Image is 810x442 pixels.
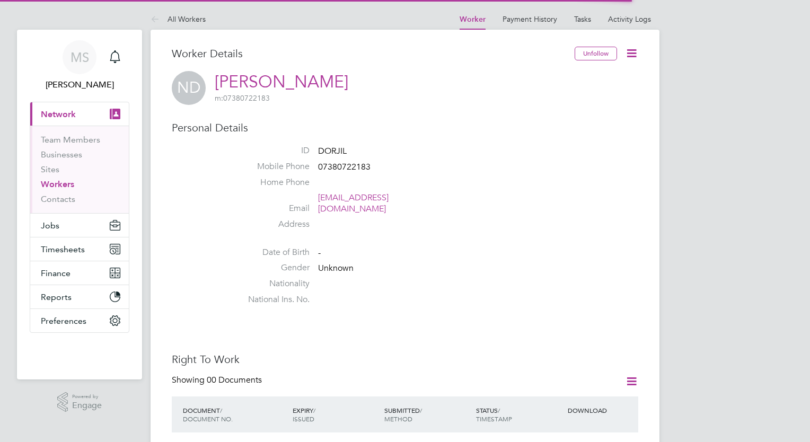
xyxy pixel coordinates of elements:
button: Jobs [30,214,129,237]
span: / [420,406,422,414]
span: Timesheets [41,244,85,254]
div: SUBMITTED [382,401,473,428]
span: Preferences [41,316,86,326]
div: Network [30,126,129,213]
a: Tasks [574,14,591,24]
div: EXPIRY [290,401,382,428]
span: Powered by [72,392,102,401]
span: Jobs [41,220,59,231]
span: 00 Documents [207,375,262,385]
button: Preferences [30,309,129,332]
span: METHOD [384,414,412,423]
label: Date of Birth [235,247,310,258]
label: Gender [235,262,310,273]
span: / [313,406,315,414]
a: Businesses [41,149,82,160]
a: Workers [41,179,74,189]
label: ID [235,145,310,156]
button: Reports [30,285,129,308]
div: STATUS [473,401,565,428]
a: Sites [41,164,59,174]
h3: Personal Details [172,121,638,135]
button: Network [30,102,129,126]
a: Activity Logs [608,14,651,24]
span: Millie Simmons [30,78,129,91]
span: ND [172,71,206,105]
span: Unknown [318,263,354,274]
span: / [498,406,500,414]
span: Finance [41,268,71,278]
span: Engage [72,401,102,410]
span: 07380722183 [215,93,270,103]
label: National Ins. No. [235,294,310,305]
a: Contacts [41,194,75,204]
span: 07380722183 [318,162,371,172]
h3: Worker Details [172,47,575,60]
span: ISSUED [293,414,314,423]
span: - [318,247,321,258]
div: DOCUMENT [180,401,290,428]
label: Email [235,203,310,214]
nav: Main navigation [17,30,142,379]
div: Showing [172,375,264,386]
span: Network [41,109,76,119]
span: DOCUMENT NO. [183,414,233,423]
button: Timesheets [30,237,129,261]
a: Go to home page [30,343,129,360]
label: Mobile Phone [235,161,310,172]
a: [PERSON_NAME] [215,72,348,92]
label: Home Phone [235,177,310,188]
h3: Right To Work [172,352,638,366]
span: m: [215,93,223,103]
a: [EMAIL_ADDRESS][DOMAIN_NAME] [318,192,389,214]
a: Payment History [503,14,557,24]
div: DOWNLOAD [565,401,638,420]
a: Team Members [41,135,100,145]
button: Unfollow [575,47,617,60]
a: MS[PERSON_NAME] [30,40,129,91]
button: Finance [30,261,129,285]
img: berryrecruitment-logo-retina.png [49,343,110,360]
span: / [220,406,222,414]
span: MS [71,50,89,64]
span: DORJIL [318,146,347,156]
a: Worker [460,15,486,24]
label: Address [235,219,310,230]
a: Powered byEngage [57,392,102,412]
span: TIMESTAMP [476,414,512,423]
label: Nationality [235,278,310,289]
span: Reports [41,292,72,302]
a: All Workers [151,14,206,24]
